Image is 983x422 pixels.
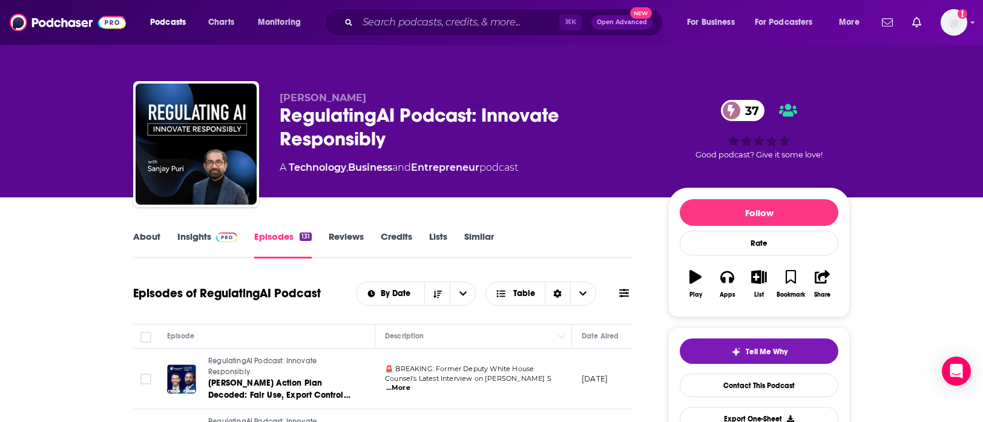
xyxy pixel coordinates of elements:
span: Logged in as abbie.hatfield [941,9,967,36]
button: open menu [830,13,875,32]
a: RegulatingAI Podcast: Innovate Responsibly [208,356,353,377]
div: Date Aired [582,329,619,343]
span: For Podcasters [755,14,813,31]
button: Bookmark [775,262,806,306]
button: tell me why sparkleTell Me Why [680,338,838,364]
div: Play [689,291,702,298]
button: Play [680,262,711,306]
span: 37 [733,100,765,121]
a: Charts [200,13,242,32]
button: Apps [711,262,743,306]
svg: Add a profile image [958,9,967,19]
button: open menu [450,282,475,305]
span: and [392,162,411,173]
a: Reviews [329,231,364,259]
div: List [754,291,764,298]
a: Show notifications dropdown [877,12,898,33]
button: Share [807,262,838,306]
a: 37 [721,100,765,121]
a: [PERSON_NAME] Action Plan Decoded: Fair Use, Export Controls & US-China Competition with [PERSON_... [208,377,353,401]
button: Follow [680,199,838,226]
a: Credits [381,231,412,259]
span: Tell Me Why [746,347,787,357]
button: Open AdvancedNew [591,15,653,30]
div: 37Good podcast? Give it some love! [668,92,850,167]
button: Show profile menu [941,9,967,36]
a: Lists [429,231,447,259]
input: Search podcasts, credits, & more... [358,13,559,32]
span: , [346,162,348,173]
span: [PERSON_NAME] [280,92,366,104]
button: Choose View [485,282,596,306]
img: Podchaser Pro [216,232,237,242]
span: More [839,14,860,31]
div: Sort Direction [545,282,570,305]
div: Episode [167,329,194,343]
p: [DATE] [582,374,608,384]
button: Sort Direction [424,282,450,305]
img: User Profile [941,9,967,36]
span: New [630,7,652,19]
span: ⌘ K [559,15,582,30]
span: Good podcast? Give it some love! [695,150,823,159]
div: Search podcasts, credits, & more... [336,8,674,36]
h2: Choose List sort [356,282,476,306]
a: Similar [464,231,494,259]
button: open menu [679,13,750,32]
span: By Date [381,289,415,298]
span: RegulatingAI Podcast: Innovate Responsibly [208,357,317,376]
button: open menu [747,13,830,32]
a: Contact This Podcast [680,374,838,397]
img: Podchaser - Follow, Share and Rate Podcasts [10,11,126,34]
span: 🚨 BREAKING: Former Deputy White House [385,364,534,373]
img: RegulatingAI Podcast: Innovate Responsibly [136,84,257,205]
div: Rate [680,231,838,256]
button: Column Actions [554,329,569,344]
span: ...More [386,383,410,393]
a: Episodes131 [254,231,312,259]
div: Description [385,329,424,343]
div: Bookmark [777,291,805,298]
a: About [133,231,160,259]
a: Business [348,162,392,173]
span: Open Advanced [597,19,647,25]
div: A podcast [280,160,518,175]
a: Technology [289,162,346,173]
span: Charts [208,14,234,31]
div: Share [814,291,830,298]
a: InsightsPodchaser Pro [177,231,237,259]
span: Podcasts [150,14,186,31]
span: Toggle select row [140,374,151,384]
span: Counsel's Latest Interview on [PERSON_NAME] S [385,374,551,383]
button: open menu [142,13,202,32]
button: open menu [357,289,425,298]
a: Entrepreneur [411,162,479,173]
h1: Episodes of RegulatingAI Podcast [133,286,321,301]
button: List [743,262,775,306]
button: open menu [249,13,317,32]
span: Table [513,289,535,298]
img: tell me why sparkle [731,347,741,357]
span: For Business [687,14,735,31]
div: Open Intercom Messenger [942,357,971,386]
div: Apps [720,291,735,298]
div: 131 [300,232,312,241]
span: Monitoring [258,14,301,31]
a: Show notifications dropdown [907,12,926,33]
